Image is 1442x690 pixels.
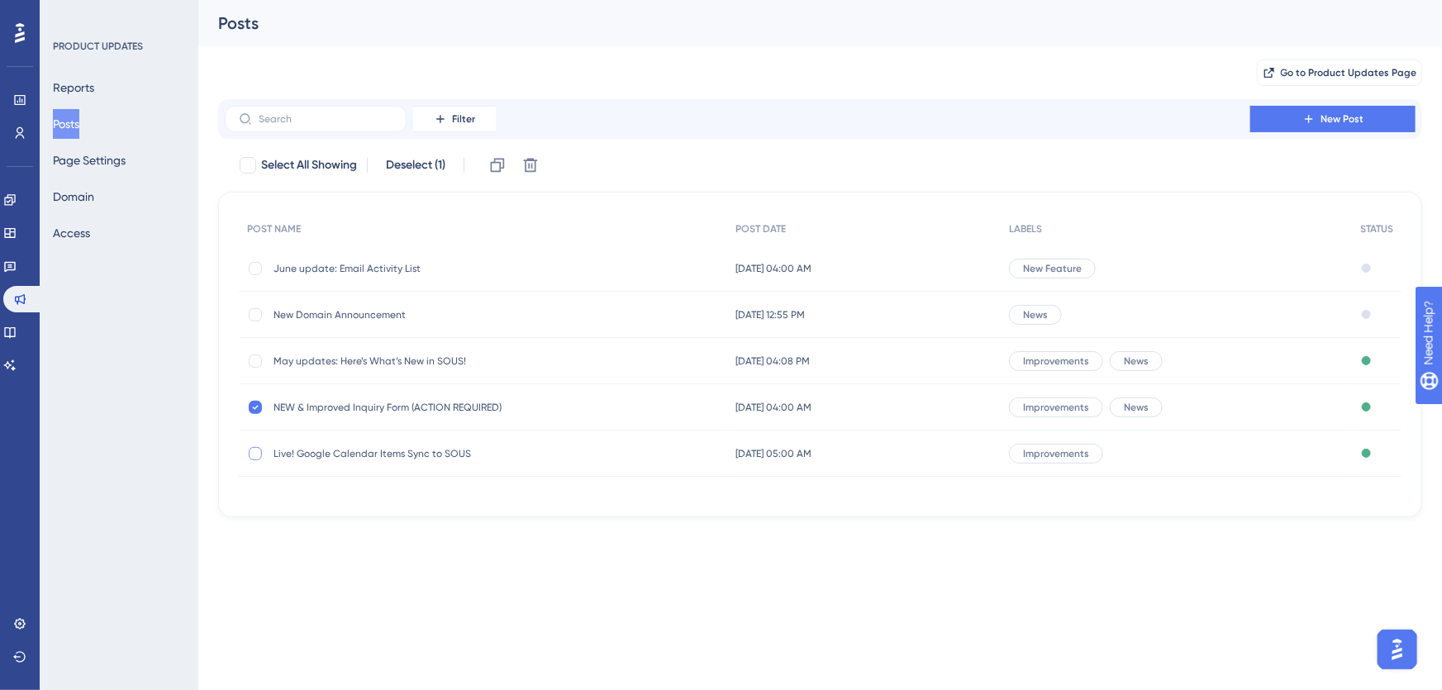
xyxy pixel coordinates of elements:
span: [DATE] 04:00 AM [735,401,811,414]
button: Go to Product Updates Page [1257,59,1422,86]
span: May updates: Here’s What’s New in SOUS! [274,355,538,368]
button: Domain [53,182,94,212]
span: Go to Product Updates Page [1281,66,1417,79]
button: Filter [413,106,496,132]
div: PRODUCT UPDATES [53,40,143,53]
button: Access [53,218,90,248]
span: Select All Showing [261,155,357,175]
span: News [1124,401,1149,414]
input: Search [259,113,393,125]
span: Need Help? [39,4,103,24]
iframe: UserGuiding AI Assistant Launcher [1373,625,1422,674]
span: POST NAME [247,222,301,236]
span: NEW & Improved Inquiry Form (ACTION REQUIRED) [274,401,538,414]
span: Filter [452,112,475,126]
span: [DATE] 04:00 AM [735,262,811,275]
button: Page Settings [53,145,126,175]
span: [DATE] 04:08 PM [735,355,810,368]
span: News [1023,308,1048,321]
button: Posts [53,109,79,139]
span: LABELS [1009,222,1042,236]
span: Improvements [1023,447,1089,460]
span: June update: Email Activity List [274,262,538,275]
span: News [1124,355,1149,368]
span: Improvements [1023,355,1089,368]
span: New Domain Announcement [274,308,538,321]
span: POST DATE [735,222,786,236]
span: [DATE] 05:00 AM [735,447,811,460]
button: Reports [53,73,94,102]
span: New Post [1321,112,1363,126]
button: New Post [1250,106,1416,132]
div: Posts [218,12,1381,35]
span: [DATE] 12:55 PM [735,308,805,321]
span: New Feature [1023,262,1082,275]
span: Live! Google Calendar Items Sync to SOUS [274,447,538,460]
span: Improvements [1023,401,1089,414]
span: STATUS [1360,222,1393,236]
span: Deselect (1) [386,155,445,175]
button: Deselect (1) [378,150,454,180]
